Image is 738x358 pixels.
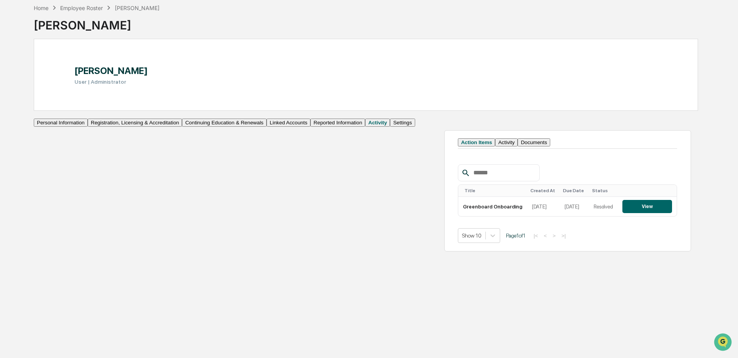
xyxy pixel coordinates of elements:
td: [DATE] [560,197,589,216]
button: Registration, Licensing & Accreditation [88,119,182,127]
button: back [8,6,17,15]
div: 😐 [114,266,122,275]
div: Start new chat [26,289,347,297]
img: 1746055101610-c473b297-6a78-478c-a979-82029cc54cd1 [8,289,22,303]
button: |< [531,232,540,239]
button: < [541,232,549,239]
div: We're available if you need us! [26,297,98,303]
div: 😕 [102,266,109,275]
div: 😞 [90,266,97,275]
div: 🙂 [126,266,135,275]
td: Resolved [589,197,618,216]
td: [DATE] [527,197,560,216]
span: Page 1 of 1 [506,232,525,239]
button: Very helpful [139,266,147,275]
button: Documents [518,138,550,146]
button: Activity [365,119,390,127]
div: Toggle SortBy [592,188,615,193]
div: [PERSON_NAME] [115,5,159,11]
div: secondary tabs example [34,119,415,127]
div: How helpful was this article? [9,267,85,275]
h3: User | Administrator [74,79,148,85]
div: Toggle SortBy [624,188,674,193]
button: Neutral [114,266,122,275]
div: Toggle SortBy [464,188,524,193]
button: Personal Information [34,119,88,127]
button: Helpful [126,266,135,275]
button: Very unhelpful [90,266,97,275]
div: Employee Roster [60,5,103,11]
div: secondary tabs example [458,138,677,146]
div: Home [34,5,49,11]
button: > [550,232,558,239]
div: 😊 [139,266,147,275]
button: Activity [495,138,518,146]
h1: [PERSON_NAME] [74,65,148,76]
button: Unhelpful [102,266,109,275]
div: Toggle SortBy [563,188,586,193]
div: Toggle SortBy [530,188,557,193]
button: Linked Accounts [267,119,310,127]
div: [PERSON_NAME] [34,12,159,32]
a: View [622,203,672,209]
img: Go home [20,6,29,15]
td: Greenboard Onboarding [458,197,527,216]
button: Action Items [458,138,495,146]
button: Reported Information [310,119,365,127]
button: >| [559,232,568,239]
button: Settings [390,119,415,127]
iframe: Open customer support [713,332,734,353]
button: Continuing Education & Renewals [182,119,267,127]
button: View [622,200,672,213]
button: Start new chat [352,292,361,301]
